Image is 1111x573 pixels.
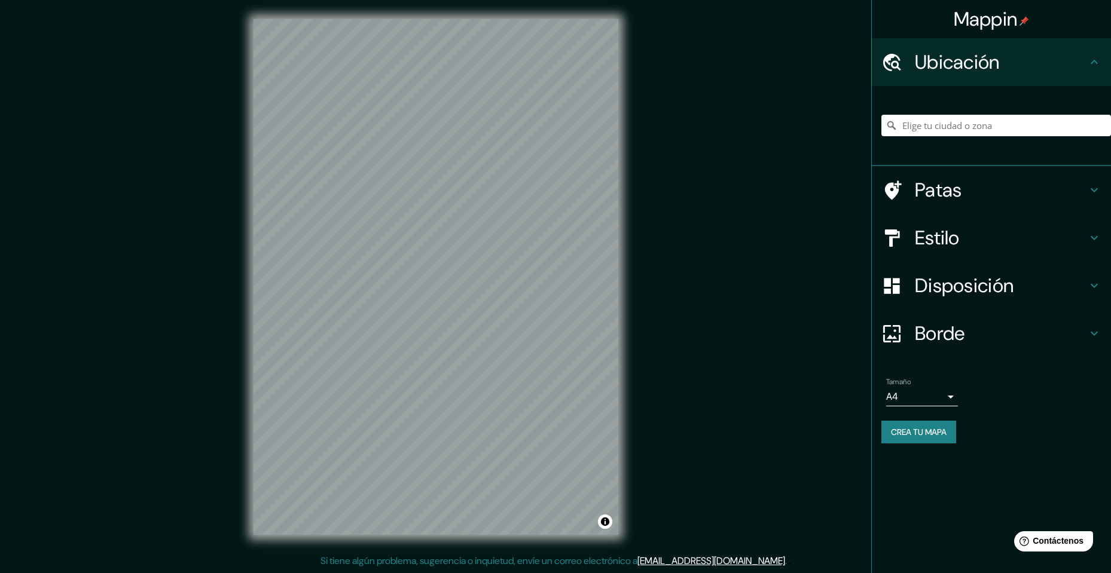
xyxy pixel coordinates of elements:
div: Ubicación [872,38,1111,86]
font: Mappin [954,7,1018,32]
button: Activar o desactivar atribución [598,514,612,529]
font: Si tiene algún problema, sugerencia o inquietud, envíe un correo electrónico a [321,554,637,567]
font: . [787,554,789,567]
font: Disposición [915,273,1014,298]
font: Borde [915,321,965,346]
font: . [785,554,787,567]
font: . [789,554,791,567]
font: A4 [886,390,898,403]
iframe: Lanzador de widgets de ayuda [1005,526,1098,560]
div: Borde [872,310,1111,357]
font: Estilo [915,225,960,250]
font: Patas [915,177,962,203]
font: Tamaño [886,377,911,387]
div: Estilo [872,214,1111,262]
button: Crea tu mapa [881,421,956,443]
div: A4 [886,387,958,406]
input: Elige tu ciudad o zona [881,115,1111,136]
font: Crea tu mapa [891,427,947,437]
div: Patas [872,166,1111,214]
a: [EMAIL_ADDRESS][DOMAIN_NAME] [637,554,785,567]
div: Disposición [872,262,1111,310]
font: Ubicación [915,50,1000,75]
canvas: Mapa [254,19,618,535]
img: pin-icon.png [1020,16,1029,26]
